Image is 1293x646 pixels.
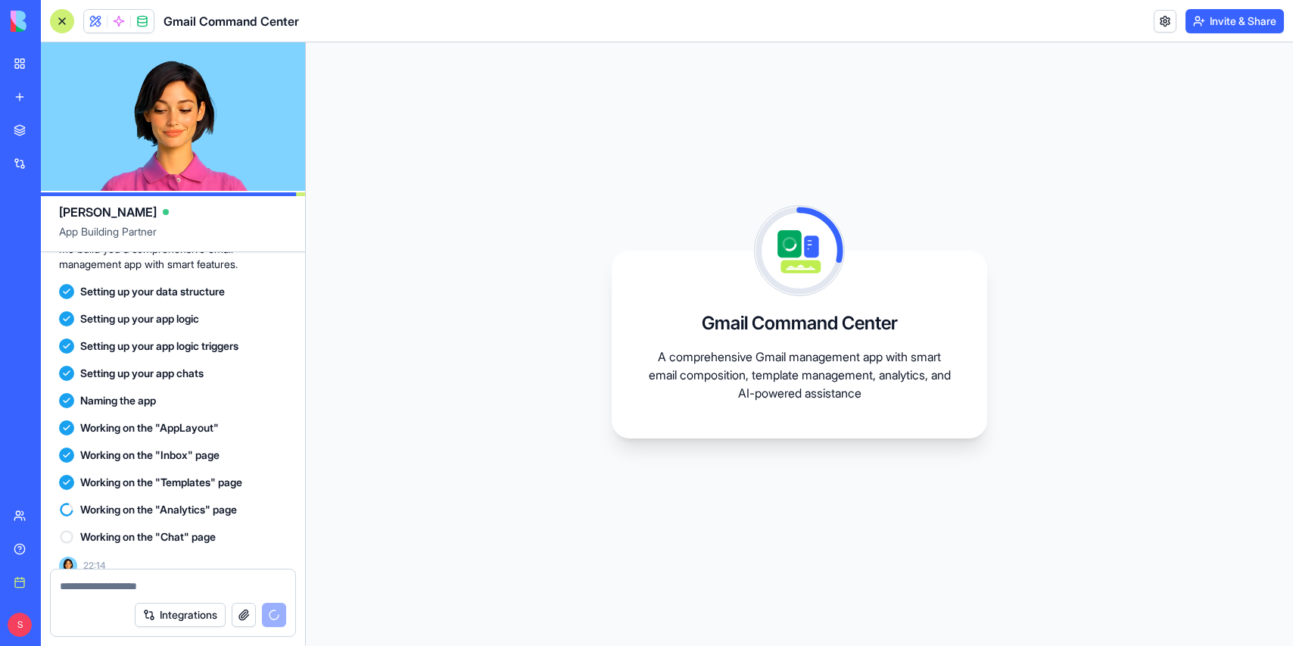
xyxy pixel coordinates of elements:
[59,557,77,575] img: Ella_00000_wcx2te.png
[83,560,106,572] span: 22:14
[80,420,219,435] span: Working on the "AppLayout"
[80,366,204,381] span: Setting up your app chats
[80,475,242,490] span: Working on the "Templates" page
[80,502,237,517] span: Working on the "Analytics" page
[80,393,156,408] span: Naming the app
[80,339,238,354] span: Setting up your app logic triggers
[702,311,898,335] h3: Gmail Command Center
[11,11,104,32] img: logo
[648,348,951,402] p: A comprehensive Gmail management app with smart email composition, template management, analytics...
[164,12,299,30] h1: Gmail Command Center
[59,203,157,221] span: [PERSON_NAME]
[135,603,226,627] button: Integrations
[8,613,32,637] span: S
[59,224,287,251] span: App Building Partner
[80,448,220,463] span: Working on the "Inbox" page
[80,529,216,545] span: Working on the "Chat" page
[80,284,225,299] span: Setting up your data structure
[1186,9,1284,33] button: Invite & Share
[80,311,199,326] span: Setting up your app logic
